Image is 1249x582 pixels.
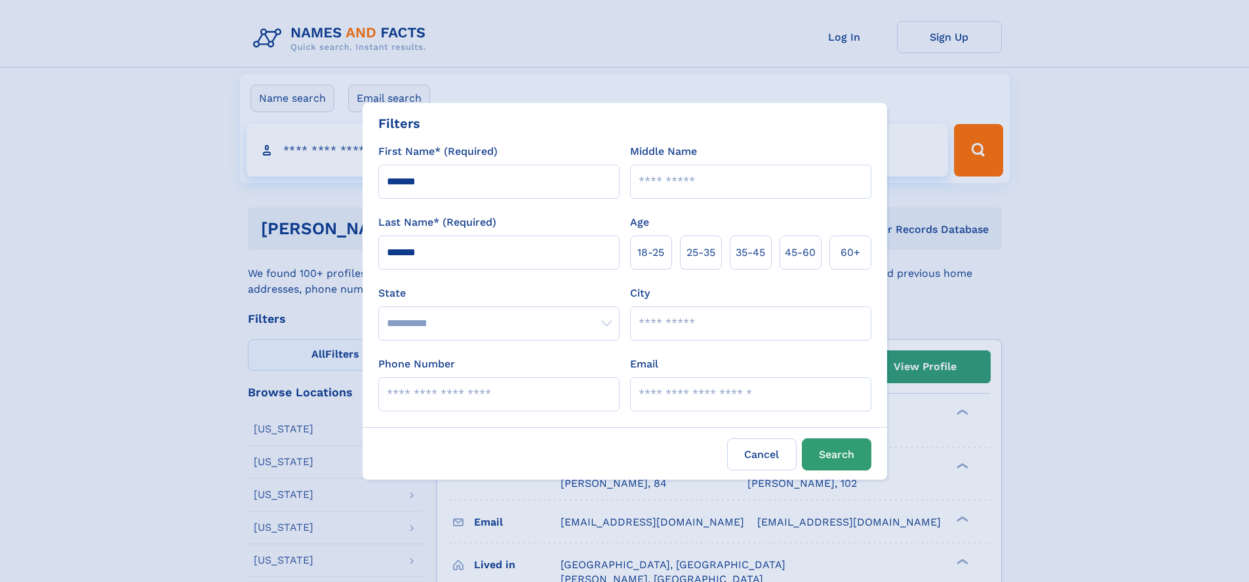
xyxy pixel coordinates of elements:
label: Age [630,215,649,230]
label: First Name* (Required) [378,144,498,159]
label: Phone Number [378,356,455,372]
label: Last Name* (Required) [378,215,496,230]
span: 25‑35 [686,245,715,260]
span: 45‑60 [785,245,816,260]
button: Search [802,438,871,470]
div: Filters [378,114,420,133]
label: State [378,285,620,301]
span: 18‑25 [637,245,664,260]
span: 60+ [841,245,860,260]
span: 35‑45 [736,245,765,260]
label: City [630,285,650,301]
label: Middle Name [630,144,697,159]
label: Email [630,356,658,372]
label: Cancel [727,438,797,470]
